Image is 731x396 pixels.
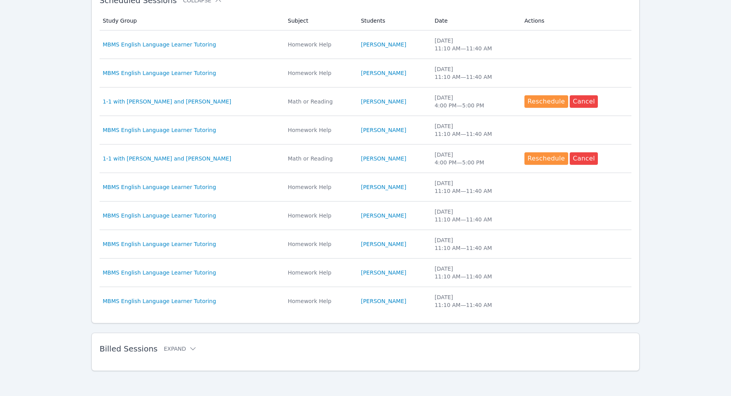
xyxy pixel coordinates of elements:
[361,98,406,105] a: [PERSON_NAME]
[103,212,216,219] a: MBMS English Language Learner Tutoring
[100,287,631,315] tr: MBMS English Language Learner TutoringHomework Help[PERSON_NAME][DATE]11:10 AM—11:40 AM
[361,69,406,77] a: [PERSON_NAME]
[361,126,406,134] a: [PERSON_NAME]
[103,98,231,105] a: 1-1 with [PERSON_NAME] and [PERSON_NAME]
[435,37,515,52] div: [DATE] 11:10 AM — 11:40 AM
[103,69,216,77] a: MBMS English Language Learner Tutoring
[520,11,631,30] th: Actions
[288,126,351,134] div: Homework Help
[435,122,515,138] div: [DATE] 11:10 AM — 11:40 AM
[288,41,351,48] div: Homework Help
[361,41,406,48] a: [PERSON_NAME]
[524,152,568,165] button: Reschedule
[435,179,515,195] div: [DATE] 11:10 AM — 11:40 AM
[283,11,356,30] th: Subject
[100,230,631,259] tr: MBMS English Language Learner TutoringHomework Help[PERSON_NAME][DATE]11:10 AM—11:40 AM
[361,297,406,305] a: [PERSON_NAME]
[100,87,631,116] tr: 1-1 with [PERSON_NAME] and [PERSON_NAME]Math or Reading[PERSON_NAME][DATE]4:00 PM—5:00 PMReschedu...
[361,240,406,248] a: [PERSON_NAME]
[103,41,216,48] a: MBMS English Language Learner Tutoring
[100,344,157,353] span: Billed Sessions
[100,202,631,230] tr: MBMS English Language Learner TutoringHomework Help[PERSON_NAME][DATE]11:10 AM—11:40 AM
[435,151,515,166] div: [DATE] 4:00 PM — 5:00 PM
[288,212,351,219] div: Homework Help
[103,269,216,276] a: MBMS English Language Learner Tutoring
[288,297,351,305] div: Homework Help
[100,144,631,173] tr: 1-1 with [PERSON_NAME] and [PERSON_NAME]Math or Reading[PERSON_NAME][DATE]4:00 PM—5:00 PMReschedu...
[288,98,351,105] div: Math or Reading
[435,293,515,309] div: [DATE] 11:10 AM — 11:40 AM
[524,95,568,108] button: Reschedule
[288,69,351,77] div: Homework Help
[288,240,351,248] div: Homework Help
[164,345,197,353] button: Expand
[435,236,515,252] div: [DATE] 11:10 AM — 11:40 AM
[100,116,631,144] tr: MBMS English Language Learner TutoringHomework Help[PERSON_NAME][DATE]11:10 AM—11:40 AM
[100,59,631,87] tr: MBMS English Language Learner TutoringHomework Help[PERSON_NAME][DATE]11:10 AM—11:40 AM
[435,265,515,280] div: [DATE] 11:10 AM — 11:40 AM
[103,240,216,248] a: MBMS English Language Learner Tutoring
[288,155,351,162] div: Math or Reading
[288,269,351,276] div: Homework Help
[430,11,520,30] th: Date
[103,126,216,134] a: MBMS English Language Learner Tutoring
[100,11,283,30] th: Study Group
[103,183,216,191] a: MBMS English Language Learner Tutoring
[435,65,515,81] div: [DATE] 11:10 AM — 11:40 AM
[100,30,631,59] tr: MBMS English Language Learner TutoringHomework Help[PERSON_NAME][DATE]11:10 AM—11:40 AM
[361,183,406,191] a: [PERSON_NAME]
[361,269,406,276] a: [PERSON_NAME]
[288,183,351,191] div: Homework Help
[361,212,406,219] a: [PERSON_NAME]
[361,155,406,162] a: [PERSON_NAME]
[570,152,598,165] button: Cancel
[103,297,216,305] a: MBMS English Language Learner Tutoring
[435,94,515,109] div: [DATE] 4:00 PM — 5:00 PM
[100,173,631,202] tr: MBMS English Language Learner TutoringHomework Help[PERSON_NAME][DATE]11:10 AM—11:40 AM
[435,208,515,223] div: [DATE] 11:10 AM — 11:40 AM
[100,259,631,287] tr: MBMS English Language Learner TutoringHomework Help[PERSON_NAME][DATE]11:10 AM—11:40 AM
[356,11,430,30] th: Students
[103,155,231,162] a: 1-1 with [PERSON_NAME] and [PERSON_NAME]
[570,95,598,108] button: Cancel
